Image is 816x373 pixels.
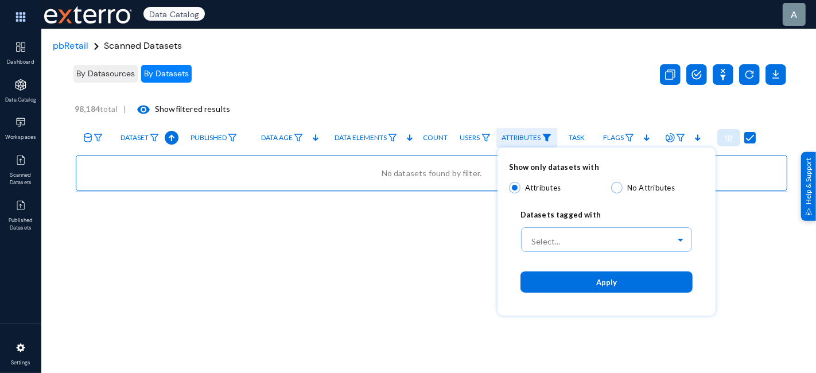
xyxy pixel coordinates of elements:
[520,271,693,293] button: Apply
[509,159,704,182] span: Show only datasets with
[530,235,562,248] div: Select...
[596,278,617,287] span: Apply
[520,182,561,193] span: Attributes
[509,198,704,224] div: Datasets tagged with
[623,182,675,193] span: No Attributes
